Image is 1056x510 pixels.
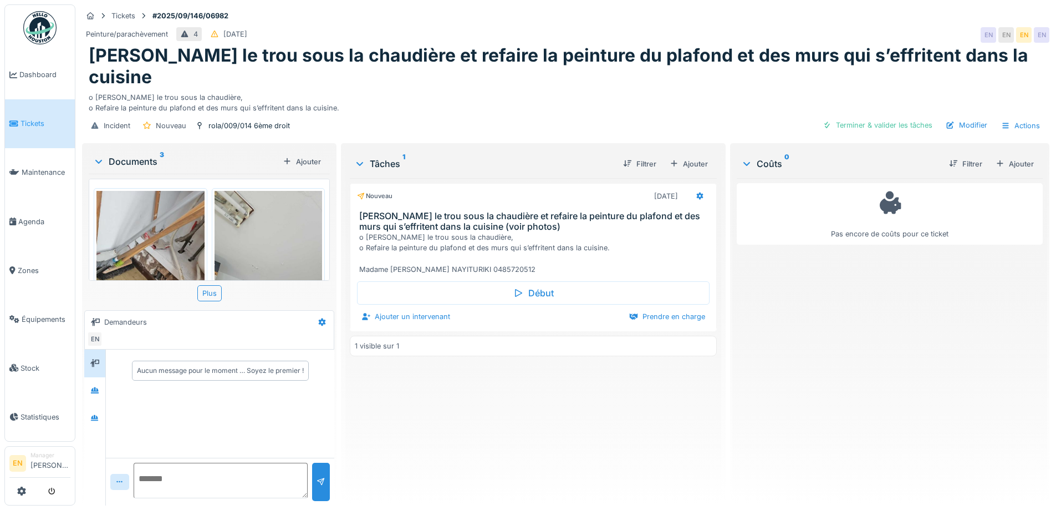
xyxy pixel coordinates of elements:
span: Équipements [22,314,70,325]
div: Filtrer [619,156,661,171]
div: Terminer & valider les tâches [818,118,937,133]
div: EN [1034,27,1049,43]
div: EN [981,27,996,43]
div: EN [87,331,103,347]
div: EN [1016,27,1032,43]
a: Zones [5,246,75,295]
div: Ajouter [278,154,325,169]
div: Prendre en charge [625,309,710,324]
div: Modifier [941,118,992,133]
div: [DATE] [223,29,247,39]
sup: 0 [784,157,789,170]
span: Agenda [18,216,70,227]
span: Zones [18,265,70,276]
a: Stock [5,344,75,392]
h1: [PERSON_NAME] le trou sous la chaudière et refaire la peinture du plafond et des murs qui s’effri... [89,45,1043,88]
sup: 1 [402,157,405,170]
div: 1 visible sur 1 [355,341,399,351]
h3: [PERSON_NAME] le trou sous la chaudière et refaire la peinture du plafond et des murs qui s’effri... [359,211,711,232]
a: Maintenance [5,148,75,197]
div: Ajouter un intervenant [357,309,455,324]
div: Pas encore de coûts pour ce ticket [744,188,1035,240]
img: Badge_color-CXgf-gQk.svg [23,11,57,44]
a: EN Manager[PERSON_NAME] [9,451,70,478]
div: Début [357,281,709,305]
div: Aucun message pour le moment … Soyez le premier ! [137,366,304,376]
div: rola/009/014 6ème droit [208,120,290,131]
a: Statistiques [5,392,75,441]
div: Incident [104,120,130,131]
div: Tickets [111,11,135,21]
div: Manager [30,451,70,459]
span: Statistiques [21,412,70,422]
div: Actions [996,118,1045,134]
div: 4 [193,29,198,39]
div: Ajouter [665,156,712,171]
span: Stock [21,363,70,373]
div: Demandeurs [104,317,147,327]
div: o [PERSON_NAME] le trou sous la chaudière, o Refaire la peinture du plafond et des murs qui s’eff... [89,88,1043,113]
div: Nouveau [357,191,392,201]
span: Tickets [21,118,70,129]
li: [PERSON_NAME] [30,451,70,475]
li: EN [9,455,26,472]
span: Maintenance [22,167,70,178]
div: EN [998,27,1014,43]
div: Coûts [741,157,940,170]
div: Nouveau [156,120,186,131]
div: Plus [197,285,222,301]
a: Agenda [5,197,75,246]
a: Tickets [5,99,75,148]
span: Dashboard [19,69,70,80]
div: o [PERSON_NAME] le trou sous la chaudière, o Refaire la peinture du plafond et des murs qui s’eff... [359,232,711,275]
div: Documents [93,155,278,168]
div: Ajouter [991,156,1038,171]
a: Dashboard [5,51,75,99]
a: Équipements [5,295,75,344]
img: bft1tqw5iggxim6gxnx3hihhea27 [215,191,323,360]
img: cl3cm2pq7azjwtevd35oz5hs8luj [96,191,205,360]
sup: 3 [160,155,164,168]
div: Tâches [354,157,614,170]
div: [DATE] [654,191,678,201]
strong: #2025/09/146/06982 [148,11,233,21]
div: Peinture/parachèvement [86,29,168,39]
div: Filtrer [945,156,987,171]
